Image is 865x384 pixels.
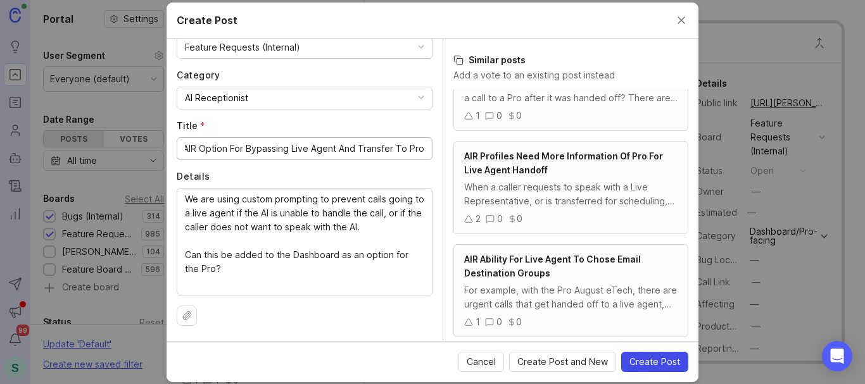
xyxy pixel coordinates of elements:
[185,40,300,54] div: Feature Requests (Internal)
[464,77,678,105] div: Can we add the ability for a live agent to transfer a call to a Pro after it was handed off? Ther...
[476,212,481,226] div: 2
[674,13,688,27] button: Close create post modal
[458,352,504,372] button: Cancel
[822,341,852,371] div: Open Intercom Messenger
[517,356,608,368] span: Create Post and New
[509,352,616,372] button: Create Post and New
[453,141,688,234] a: AIR Profiles Need More Information Of Pro For Live Agent HandoffWhen a caller requests to speak w...
[476,315,480,329] div: 1
[464,180,678,208] div: When a caller requests to speak with a Live Representative, or is transferred for scheduling, the...
[496,315,502,329] div: 0
[185,192,424,290] textarea: We are using custom prompting to prevent calls going to a live agent if the AI is unable to handl...
[516,109,522,123] div: 0
[464,283,678,311] div: For example, with the Pro August eTech, there are urgent calls that get handed off to a live agen...
[185,91,248,105] div: AI Receptionist
[453,52,688,131] a: AIR Ability For Live Agents To Transfer CallsCan we add the ability for a live agent to transfer ...
[517,212,522,226] div: 0
[453,69,688,82] p: Add a vote to an existing post instead
[476,109,480,123] div: 1
[516,315,522,329] div: 0
[177,69,432,82] label: Category
[629,356,680,368] span: Create Post
[177,13,237,28] h2: Create Post
[467,356,496,368] span: Cancel
[177,306,197,326] button: Upload file
[621,352,688,372] button: Create Post
[496,109,502,123] div: 0
[453,244,688,337] a: AIR Ability For Live Agent To Chose Email Destination GroupsFor example, with the Pro August eTec...
[453,54,688,66] h3: Similar posts
[177,120,205,131] span: Title (required)
[464,151,663,175] span: AIR Profiles Need More Information Of Pro For Live Agent Handoff
[464,254,641,278] span: AIR Ability For Live Agent To Chose Email Destination Groups
[185,142,424,156] input: Short, descriptive title
[497,212,503,226] div: 0
[177,170,432,183] label: Details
